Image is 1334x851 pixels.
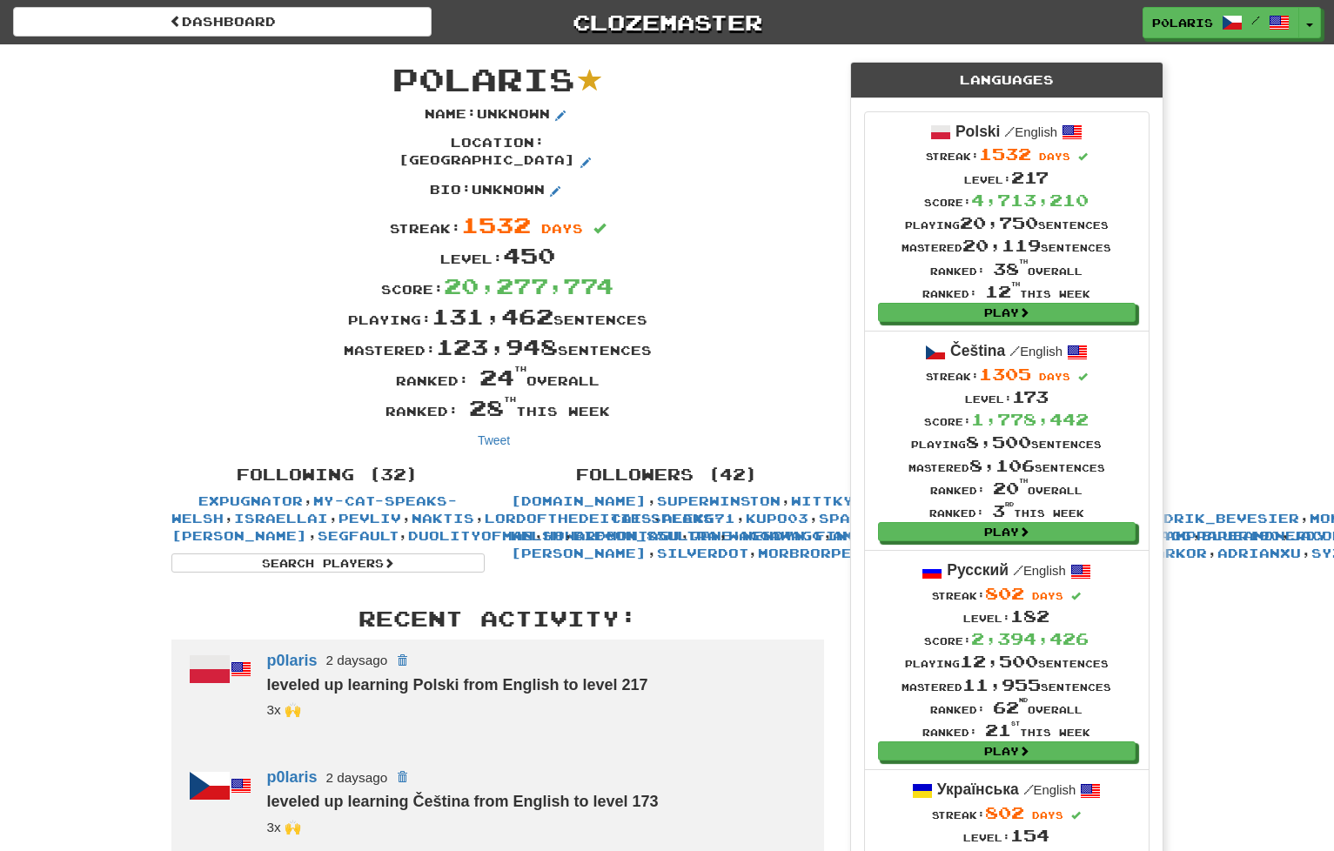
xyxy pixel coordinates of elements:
[902,234,1111,257] div: Mastered sentences
[425,105,571,126] p: Name : Unknown
[511,546,647,560] a: [PERSON_NAME]
[158,301,837,332] div: Playing: sentences
[1071,592,1081,601] span: Streak includes today.
[947,561,1009,579] strong: Русский
[908,801,1105,824] div: Streak:
[430,181,566,202] p: Bio : Unknown
[1132,511,1299,526] a: Hendrik_Bevesier
[851,63,1163,98] div: Languages
[908,824,1105,847] div: Level:
[478,433,510,447] a: Tweet
[234,511,328,526] a: israellai
[1251,14,1260,26] span: /
[444,272,613,298] span: 20,277,774
[1012,387,1049,406] span: 173
[985,720,1020,740] span: 21
[971,410,1089,429] span: 1,778,442
[1039,371,1070,382] span: days
[657,546,748,560] a: SilverDot
[1009,345,1063,358] small: English
[158,240,837,271] div: Level:
[902,673,1111,696] div: Mastered sentences
[1013,564,1066,578] small: English
[267,702,301,717] small: 19cupsofcoffee<br />kupo03<br />superwinston
[971,629,1089,648] span: 2,394,426
[902,582,1111,605] div: Streak:
[1004,125,1057,139] small: English
[955,123,1001,140] strong: Polski
[171,553,485,573] a: Search Players
[267,768,318,786] a: p0laris
[908,499,1105,522] div: Ranked: this week
[267,651,318,668] a: p0laris
[993,479,1028,498] span: 20
[13,7,432,37] a: Dashboard
[1009,343,1020,358] span: /
[1011,281,1020,287] sup: th
[479,364,526,390] span: 24
[198,493,303,508] a: Expugnator
[267,676,648,694] strong: leveled up learning Polski from English to level 217
[573,528,718,543] a: bifcon_85ultra
[1011,168,1049,187] span: 217
[902,719,1111,741] div: Ranked: this week
[908,408,1105,431] div: Score:
[503,242,555,268] span: 450
[514,365,526,373] sup: th
[1004,124,1015,139] span: /
[1010,826,1049,845] span: 154
[171,466,485,484] h4: Following (32)
[158,271,837,301] div: Score:
[392,60,575,97] span: p0laris
[966,432,1031,452] span: 8,500
[902,650,1111,673] div: Playing sentences
[171,528,307,543] a: [PERSON_NAME]
[985,282,1020,301] span: 12
[1152,15,1213,30] span: p0laris
[728,528,822,543] a: WaggaWagg
[902,258,1111,280] div: Ranked: overall
[511,493,647,508] a: [DOMAIN_NAME]
[1032,590,1063,601] span: days
[1078,372,1088,382] span: Streak includes today.
[1032,809,1063,821] span: days
[326,770,388,785] small: 2 days ago
[171,607,824,630] h3: Recent Activity:
[971,191,1089,210] span: 4,713,210
[993,698,1028,717] span: 62
[979,365,1031,384] span: 1305
[1039,151,1070,162] span: days
[1023,783,1076,797] small: English
[469,394,516,420] span: 28
[1019,697,1028,703] sup: nd
[1010,606,1049,626] span: 182
[979,144,1031,164] span: 1532
[504,395,516,404] sup: th
[326,653,388,667] small: 2 days ago
[908,385,1105,408] div: Level:
[158,332,837,362] div: Mastered: sentences
[408,528,533,543] a: DuolityOfMan
[908,477,1105,499] div: Ranked: overall
[267,820,301,834] small: 19cupsofcoffee<br />kupo03<br />superwinston
[339,511,401,526] a: pevliv
[436,333,558,359] span: 123,948
[985,803,1024,822] span: 802
[171,493,458,526] a: my-cat-speaks-Welsh
[985,584,1024,603] span: 802
[992,501,1014,520] span: 3
[962,236,1041,255] span: 20,119
[908,454,1105,477] div: Mastered sentences
[485,511,652,526] a: lordofthedeities
[962,675,1041,694] span: 11,955
[412,511,474,526] a: Naktis
[1155,528,1280,543] a: DampPaper190
[432,303,553,329] span: 131,462
[1071,811,1081,821] span: Streak includes today.
[758,546,862,560] a: morbrorper
[1143,7,1299,38] a: p0laris /
[969,456,1035,475] span: 8,106
[1217,546,1301,560] a: Adrianxu
[267,793,659,810] strong: leveled up learning Čeština from English to level 173
[902,627,1111,650] div: Score:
